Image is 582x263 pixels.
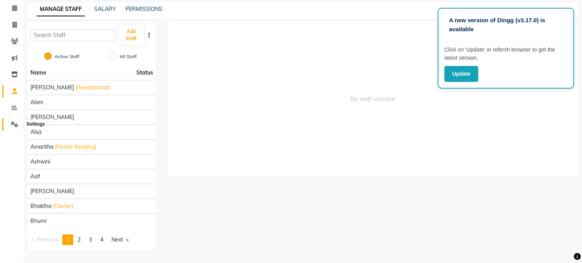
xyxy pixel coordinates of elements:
span: [PERSON_NAME] [30,187,74,195]
span: (Receptionist) [76,84,110,92]
span: Status [136,69,153,77]
span: 1 [66,236,69,243]
nav: Pagination [27,235,156,245]
p: Click on ‘Update’ or refersh browser to get the latest version. [444,46,568,62]
a: SALARY [94,5,116,12]
span: 3 [89,236,92,243]
span: [PERSON_NAME] [30,84,74,92]
span: No staff selected [168,21,578,177]
span: Alam [30,98,43,107]
span: 4 [100,236,103,243]
span: Ashwini [30,158,50,166]
span: Asif [30,172,40,181]
span: Name [30,69,46,76]
span: Bhumi [30,217,46,225]
button: Add Staff [118,25,145,45]
span: (Owner) [53,202,73,210]
p: A new version of Dingg (v3.17.0) is available [449,16,563,34]
span: Alsa [30,128,41,136]
label: All Staff [120,53,137,60]
a: Next [108,235,132,245]
div: Settings [25,120,47,129]
input: Search Staff [30,29,115,41]
span: 2 [78,236,81,243]
span: [PERSON_NAME] [30,113,74,121]
span: (House Keeping) [55,143,96,151]
button: Update [444,66,478,82]
a: MANAGE STAFF [37,2,85,16]
label: Active Staff [55,53,79,60]
span: Amaritha [30,143,53,151]
a: PERMISSIONS [125,5,162,12]
span: Previous [37,236,58,243]
span: Bhaktha [30,202,51,210]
